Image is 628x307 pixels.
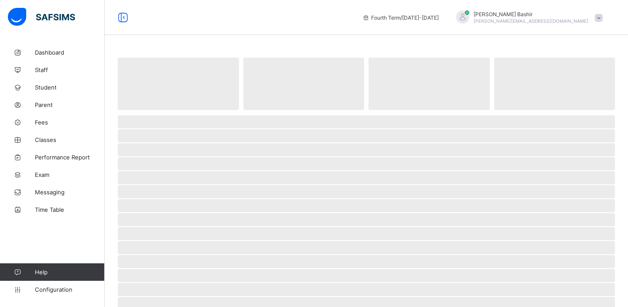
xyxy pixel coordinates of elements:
[118,115,615,128] span: ‌
[35,269,104,276] span: Help
[118,185,615,198] span: ‌
[118,58,239,110] span: ‌
[35,136,105,143] span: Classes
[35,66,105,73] span: Staff
[8,8,75,26] img: safsims
[118,283,615,296] span: ‌
[118,241,615,254] span: ‌
[118,171,615,184] span: ‌
[35,189,105,196] span: Messaging
[474,18,588,24] span: [PERSON_NAME][EMAIL_ADDRESS][DOMAIN_NAME]
[369,58,490,110] span: ‌
[118,157,615,170] span: ‌
[35,119,105,126] span: Fees
[35,84,105,91] span: Student
[494,58,615,110] span: ‌
[474,11,588,17] span: [PERSON_NAME] Bashir
[118,227,615,240] span: ‌
[118,143,615,156] span: ‌
[118,269,615,282] span: ‌
[35,101,105,108] span: Parent
[362,14,439,21] span: session/term information
[118,255,615,268] span: ‌
[35,206,105,213] span: Time Table
[35,171,105,178] span: Exam
[35,154,105,161] span: Performance Report
[118,129,615,142] span: ‌
[447,10,607,25] div: HamidBashir
[35,286,104,293] span: Configuration
[118,213,615,226] span: ‌
[118,199,615,212] span: ‌
[243,58,365,110] span: ‌
[35,49,105,56] span: Dashboard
